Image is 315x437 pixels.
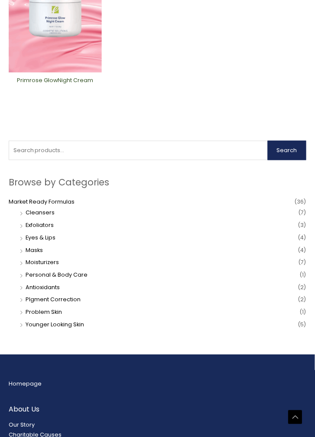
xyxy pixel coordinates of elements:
[26,234,55,242] a: Eyes & Lips
[299,257,306,268] span: (7)
[9,380,42,388] a: Homepage
[26,209,55,217] a: Cleansers
[298,294,306,306] span: (2)
[298,245,306,256] span: (4)
[26,247,43,254] a: Masks
[15,77,95,95] a: Primrose GlowNight Cream
[298,220,306,231] span: (3)
[9,198,75,206] a: Market Ready Formulas
[300,270,306,281] span: (1)
[26,222,54,229] a: Exfoliators
[300,307,306,318] span: (1)
[9,379,306,389] nav: Menu
[9,141,268,161] input: Search products…
[26,259,59,266] a: Moisturizers
[298,282,306,293] span: (2)
[9,421,35,429] a: Our Story
[26,321,84,329] a: Younger Looking Skin
[9,176,306,189] h2: Browse by Categories
[299,207,306,219] span: (7)
[295,197,306,208] span: (36)
[26,284,60,291] a: Antioxidants
[26,296,81,303] a: PIgment Correction
[298,319,306,331] span: (5)
[298,233,306,244] span: (4)
[268,141,306,161] button: Search
[26,309,62,316] a: Problem Skin
[15,77,95,92] h2: Primrose GlowNight Cream
[9,405,306,415] h2: About Us
[26,271,88,279] a: Personal & Body Care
